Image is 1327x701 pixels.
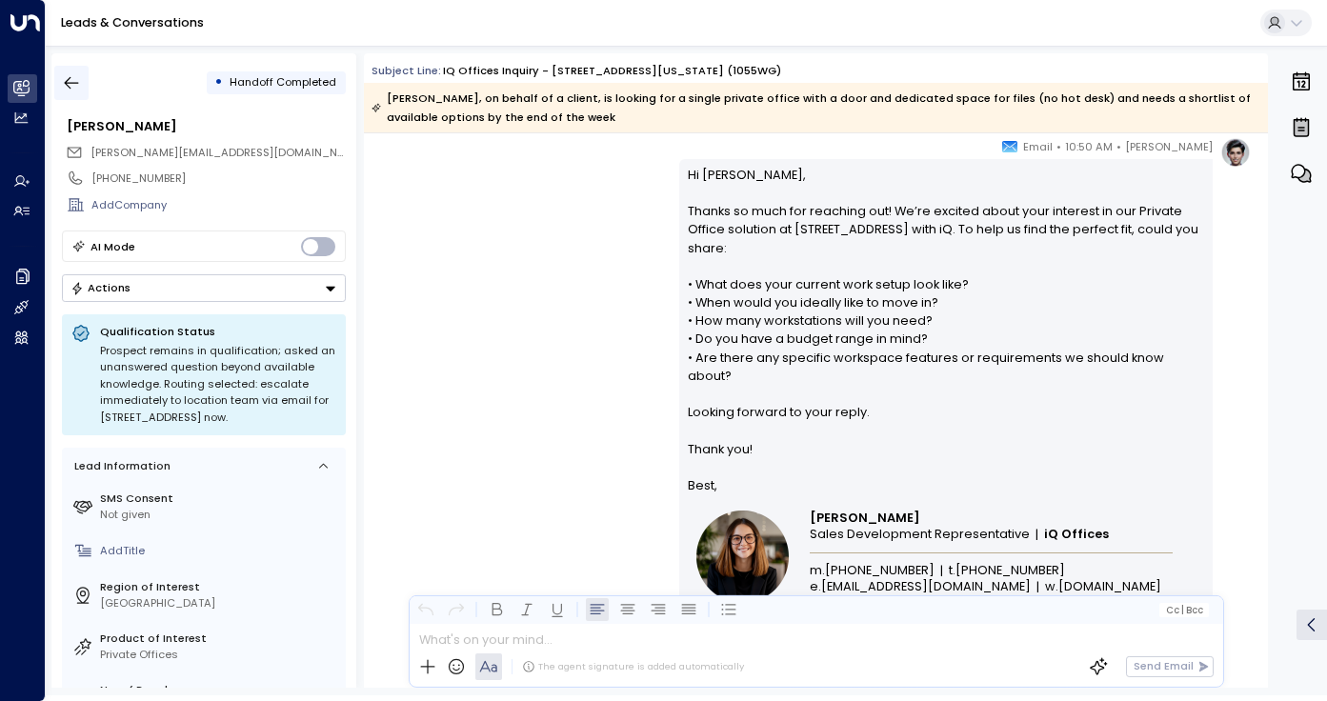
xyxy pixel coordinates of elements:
[1180,605,1183,615] span: |
[1116,137,1121,156] span: •
[90,237,135,256] div: AI Mode
[100,324,336,339] p: Qualification Status
[1036,579,1039,595] font: |
[1159,603,1209,617] button: Cc|Bcc
[1125,137,1213,156] span: [PERSON_NAME]
[62,274,346,302] div: Button group with a nested menu
[821,579,1031,594] a: [EMAIL_ADDRESS][DOMAIN_NAME]
[949,563,955,578] span: t.
[1023,137,1053,156] span: Email
[940,563,943,579] font: |
[443,63,781,79] div: iQ Offices Inquiry - [STREET_ADDRESS][US_STATE] (1055WG)
[810,511,920,526] span: [PERSON_NAME]
[810,563,825,578] span: m.
[1058,579,1161,594] a: [DOMAIN_NAME]
[444,598,467,621] button: Redo
[955,563,1065,578] a: [PHONE_NUMBER]
[100,595,339,611] div: [GEOGRAPHIC_DATA]
[1165,605,1202,615] span: Cc Bcc
[62,274,346,302] button: Actions
[688,166,1203,476] p: Hi [PERSON_NAME], Thanks so much for reaching out! We’re excited about your interest in our Priva...
[810,579,821,594] span: e.
[70,281,131,294] div: Actions
[100,579,339,595] label: Region of Interest
[413,598,436,621] button: Undo
[1065,137,1113,156] span: 10:50 AM
[100,682,339,698] label: No. of People
[372,89,1258,127] div: [PERSON_NAME], on behalf of a client, is looking for a single private office with a door and dedi...
[100,647,339,663] div: Private Offices
[1056,137,1061,156] span: •
[214,69,223,96] div: •
[688,476,1203,494] p: Best,
[372,63,441,78] span: Subject Line:
[100,543,339,559] div: AddTitle
[1044,527,1109,542] a: iQ Offices
[91,170,345,187] div: [PHONE_NUMBER]
[69,458,171,474] div: Lead Information
[67,117,345,135] div: [PERSON_NAME]
[522,660,744,673] div: The agent signature is added automatically
[100,631,339,647] label: Product of Interest
[1220,137,1251,168] img: profile-logo.png
[1045,579,1058,594] span: w.
[100,491,339,507] label: SMS Consent
[230,74,336,90] span: Handoff Completed
[61,14,204,30] a: Leads & Conversations
[100,343,336,427] div: Prospect remains in qualification; asked an unanswered question beyond available knowledge. Routi...
[810,527,1030,542] span: Sales Development Representative
[90,145,364,160] span: [PERSON_NAME][EMAIL_ADDRESS][DOMAIN_NAME]
[100,507,339,523] div: Not given
[91,197,345,213] div: AddCompany
[1035,527,1038,543] font: |
[90,145,346,161] span: k.chiavatti@gmail.com
[825,563,935,578] a: [PHONE_NUMBER]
